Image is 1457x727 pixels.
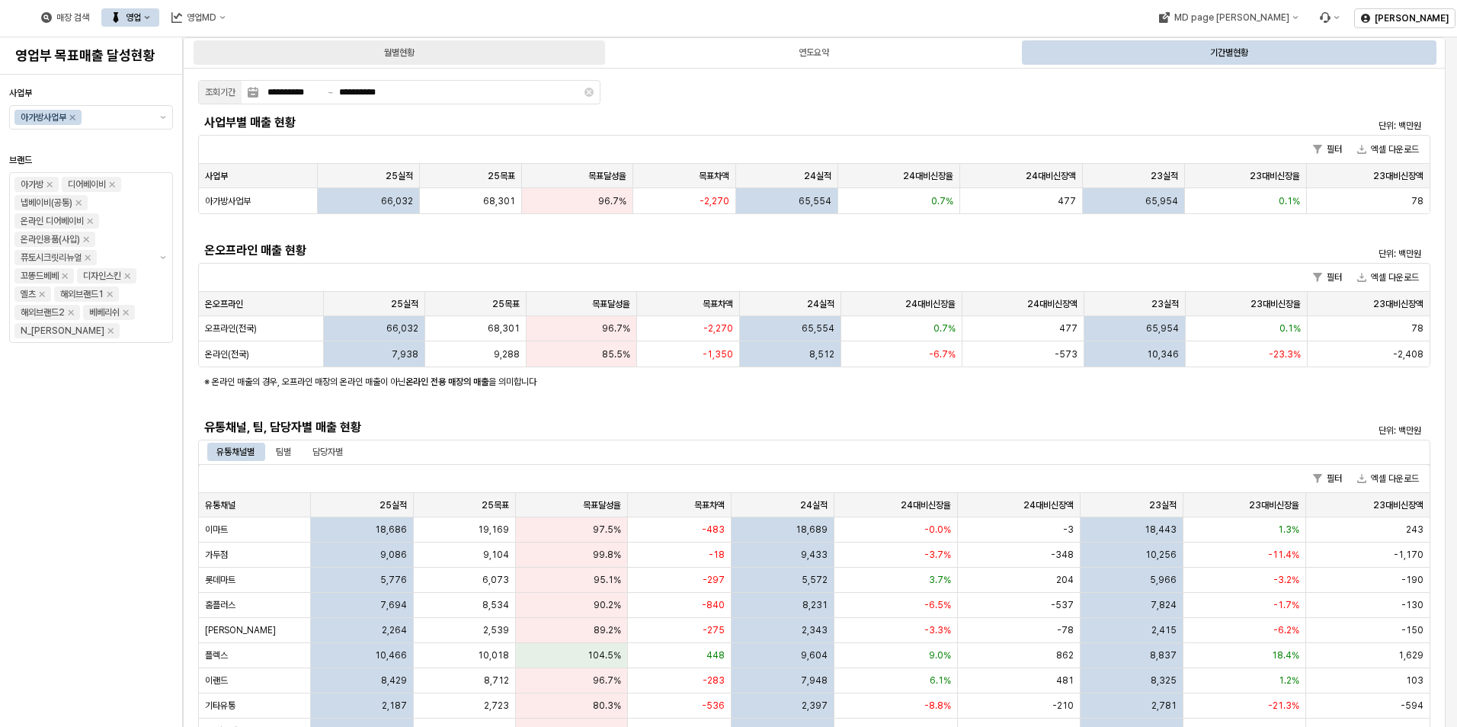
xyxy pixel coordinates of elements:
[21,232,80,247] div: 온라인용품(사입)
[1145,524,1177,536] span: 18,443
[1149,8,1307,27] button: MD page [PERSON_NAME]
[709,549,725,561] span: -18
[801,549,828,561] span: 9,433
[588,649,621,661] span: 104.5%
[124,273,130,279] div: Remove 디자인스킨
[1151,298,1179,310] span: 23실적
[154,106,172,129] button: 제안 사항 표시
[1269,348,1301,360] span: -23.3%
[194,40,605,65] div: 월별현황
[183,37,1457,727] main: App Frame
[802,624,828,636] span: 2,343
[1132,119,1421,133] p: 단위: 백만원
[1150,574,1177,586] span: 5,966
[1147,348,1179,360] span: 10,346
[380,599,407,611] span: 7,694
[1249,499,1299,511] span: 23대비신장율
[107,328,114,334] div: Remove N_이야이야오
[32,8,98,27] button: 매장 검색
[204,420,1116,435] h5: 유통채널, 팀, 담당자별 매출 현황
[802,574,828,586] span: 5,572
[1056,574,1074,586] span: 204
[386,322,418,335] span: 66,032
[303,443,352,461] div: 담당자별
[205,649,228,661] span: 플렉스
[799,195,831,207] span: 65,554
[1273,599,1299,611] span: -1.7%
[706,649,725,661] span: 448
[1401,624,1423,636] span: -150
[593,524,621,536] span: 97.5%
[39,291,45,297] div: Remove 엘츠
[1401,574,1423,586] span: -190
[21,195,72,210] div: 냅베이비(공통)
[699,170,729,182] span: 목표차액
[75,200,82,206] div: Remove 냅베이비(공통)
[801,649,828,661] span: 9,604
[1401,700,1423,712] span: -594
[1310,8,1348,27] div: Menu item 6
[384,43,415,62] div: 월별현황
[809,348,834,360] span: 8,512
[21,177,43,192] div: 아가방
[380,574,407,586] span: 5,776
[312,443,343,461] div: 담당자별
[60,287,104,302] div: 해외브랜드1
[1056,674,1074,687] span: 481
[382,700,407,712] span: 2,187
[598,195,626,207] span: 96.7%
[1027,298,1078,310] span: 24대비신장액
[593,674,621,687] span: 96.7%
[1149,8,1307,27] div: MD page 이동
[207,443,264,461] div: 유통채널별
[703,674,725,687] span: -283
[381,195,413,207] span: 66,032
[1210,43,1248,62] div: 기간별현황
[123,309,129,315] div: Remove 베베리쉬
[492,298,520,310] span: 25목표
[83,268,121,283] div: 디자인스킨
[216,443,255,461] div: 유통채널별
[205,524,228,536] span: 이마트
[205,549,228,561] span: 가두점
[694,499,725,511] span: 목표차액
[1146,322,1179,335] span: 65,954
[162,8,235,27] button: 영업MD
[1273,574,1299,586] span: -3.2%
[1351,469,1425,488] button: 엑셀 다운로드
[101,8,159,27] button: 영업
[1026,170,1076,182] span: 24대비신장액
[1273,624,1299,636] span: -6.2%
[800,499,828,511] span: 24실적
[929,348,956,360] span: -6.7%
[488,170,515,182] span: 25목표
[702,599,725,611] span: -840
[1373,499,1423,511] span: 23대비신장액
[154,173,172,342] button: 제안 사항 표시
[1278,524,1299,536] span: 1.3%
[46,181,53,187] div: Remove 아가방
[608,40,1020,65] div: 연도요약
[276,443,291,461] div: 팀별
[379,499,407,511] span: 25실적
[1055,348,1078,360] span: -573
[801,674,828,687] span: 7,948
[187,12,216,23] div: 영업MD
[381,674,407,687] span: 8,429
[21,305,65,320] div: 해외브랜드2
[1059,322,1078,335] span: 477
[405,376,488,387] strong: 온라인 전용 매장의 매출
[929,574,951,586] span: 3.7%
[1151,599,1177,611] span: 7,824
[1268,549,1299,561] span: -11.4%
[703,322,733,335] span: -2,270
[21,268,59,283] div: 꼬똥드베베
[702,700,725,712] span: -536
[924,524,951,536] span: -0.0%
[594,599,621,611] span: 90.2%
[483,195,515,207] span: 68,301
[594,624,621,636] span: 89.2%
[83,236,89,242] div: Remove 온라인용품(사입)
